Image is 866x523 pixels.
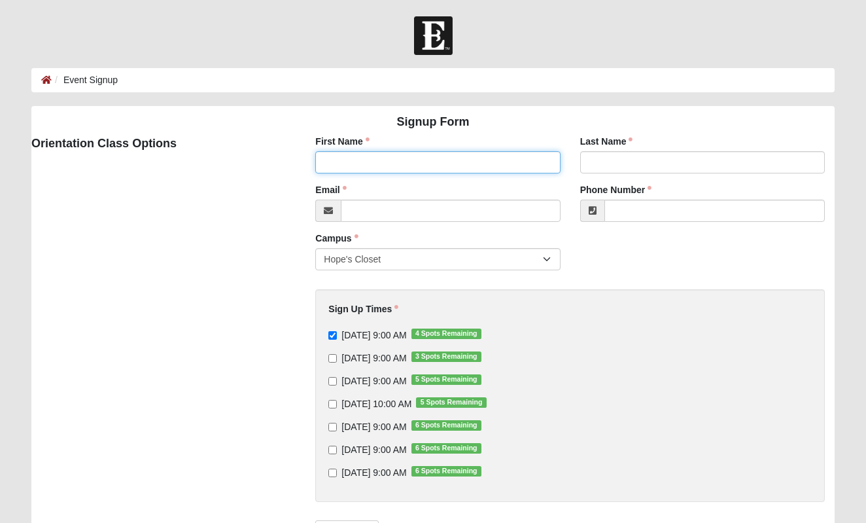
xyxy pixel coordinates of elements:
label: Sign Up Times [328,302,398,316]
input: [DATE] 9:00 AM6 Spots Remaining [328,469,337,477]
input: [DATE] 9:00 AM4 Spots Remaining [328,331,337,340]
strong: Orientation Class Options [31,137,177,150]
span: 4 Spots Remaining [411,329,481,339]
input: [DATE] 9:00 AM3 Spots Remaining [328,354,337,363]
input: [DATE] 9:00 AM6 Spots Remaining [328,423,337,431]
span: [DATE] 9:00 AM [341,330,406,340]
span: [DATE] 9:00 AM [341,376,406,386]
span: 6 Spots Remaining [411,466,481,477]
span: [DATE] 9:00 AM [341,353,406,363]
label: Campus [315,232,358,245]
span: [DATE] 9:00 AM [341,467,406,478]
label: Phone Number [580,183,652,196]
span: 5 Spots Remaining [411,374,481,385]
input: [DATE] 9:00 AM6 Spots Remaining [328,446,337,454]
span: 6 Spots Remaining [411,420,481,431]
li: Event Signup [52,73,118,87]
h4: Signup Form [31,115,835,130]
span: 3 Spots Remaining [411,352,481,362]
span: [DATE] 9:00 AM [341,422,406,432]
input: [DATE] 10:00 AM5 Spots Remaining [328,400,337,408]
input: [DATE] 9:00 AM5 Spots Remaining [328,377,337,386]
img: Church of Eleven22 Logo [414,16,453,55]
span: 5 Spots Remaining [416,397,486,408]
span: [DATE] 10:00 AM [341,399,411,409]
label: Last Name [580,135,633,148]
label: First Name [315,135,369,148]
label: Email [315,183,346,196]
span: 6 Spots Remaining [411,443,481,454]
span: [DATE] 9:00 AM [341,444,406,455]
